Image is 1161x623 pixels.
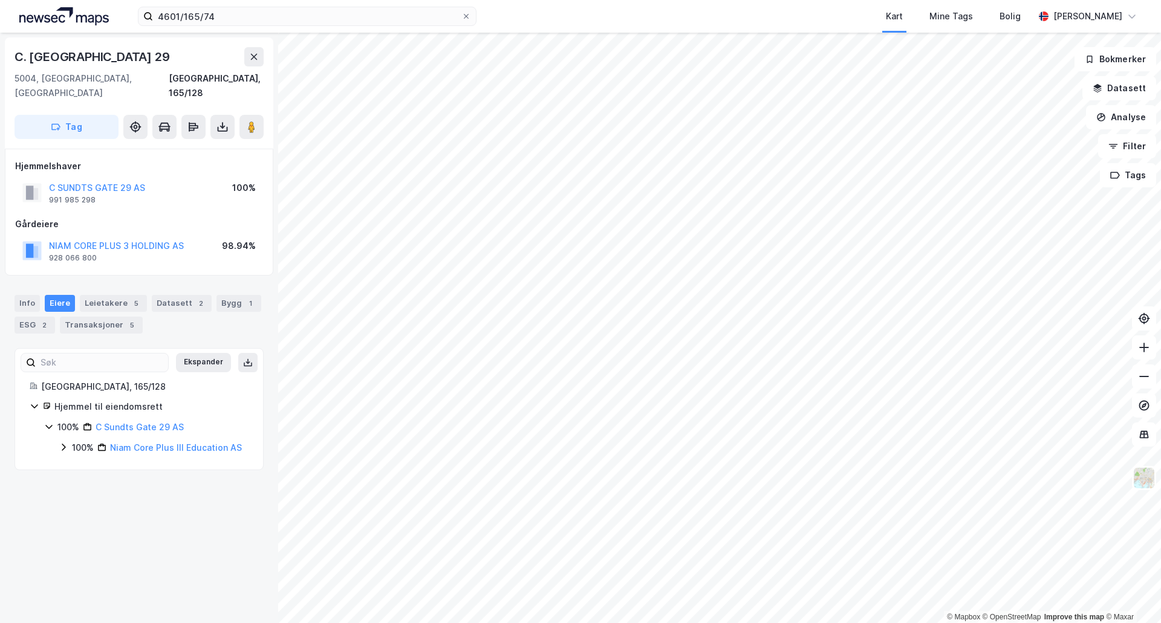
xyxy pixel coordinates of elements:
[38,319,50,331] div: 2
[1000,9,1021,24] div: Bolig
[1075,47,1156,71] button: Bokmerker
[36,353,168,372] input: Søk
[72,441,94,455] div: 100%
[15,159,263,173] div: Hjemmelshaver
[1101,565,1161,623] div: Kontrollprogram for chat
[54,399,249,414] div: Hjemmel til eiendomsrett
[222,239,256,253] div: 98.94%
[15,71,169,100] div: 5004, [GEOGRAPHIC_DATA], [GEOGRAPHIC_DATA]
[15,217,263,231] div: Gårdeiere
[169,71,264,100] div: [GEOGRAPHIC_DATA], 165/128
[1053,9,1122,24] div: [PERSON_NAME]
[1044,613,1104,621] a: Improve this map
[1100,163,1156,187] button: Tags
[153,7,461,25] input: Søk på adresse, matrikkel, gårdeiere, leietakere eller personer
[110,442,242,453] a: Niam Core Plus III Education AS
[57,420,79,434] div: 100%
[232,181,256,195] div: 100%
[1098,134,1156,158] button: Filter
[60,317,143,334] div: Transaksjoner
[1082,76,1156,100] button: Datasett
[126,319,138,331] div: 5
[41,379,249,394] div: [GEOGRAPHIC_DATA], 165/128
[49,253,97,263] div: 928 066 800
[130,297,142,309] div: 5
[176,353,231,372] button: Ekspander
[15,317,55,334] div: ESG
[244,297,256,309] div: 1
[195,297,207,309] div: 2
[15,115,119,139] button: Tag
[983,613,1041,621] a: OpenStreetMap
[152,295,212,312] div: Datasett
[1101,565,1161,623] iframe: Chat Widget
[216,295,261,312] div: Bygg
[49,195,96,205] div: 991 985 298
[96,422,184,432] a: C Sundts Gate 29 AS
[19,7,109,25] img: logo.a4113a55bc3d86da70a041830d287a7e.svg
[80,295,147,312] div: Leietakere
[45,295,75,312] div: Eiere
[15,47,172,66] div: C. [GEOGRAPHIC_DATA] 29
[886,9,903,24] div: Kart
[1133,466,1156,489] img: Z
[1086,105,1156,129] button: Analyse
[929,9,973,24] div: Mine Tags
[15,295,40,312] div: Info
[947,613,980,621] a: Mapbox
